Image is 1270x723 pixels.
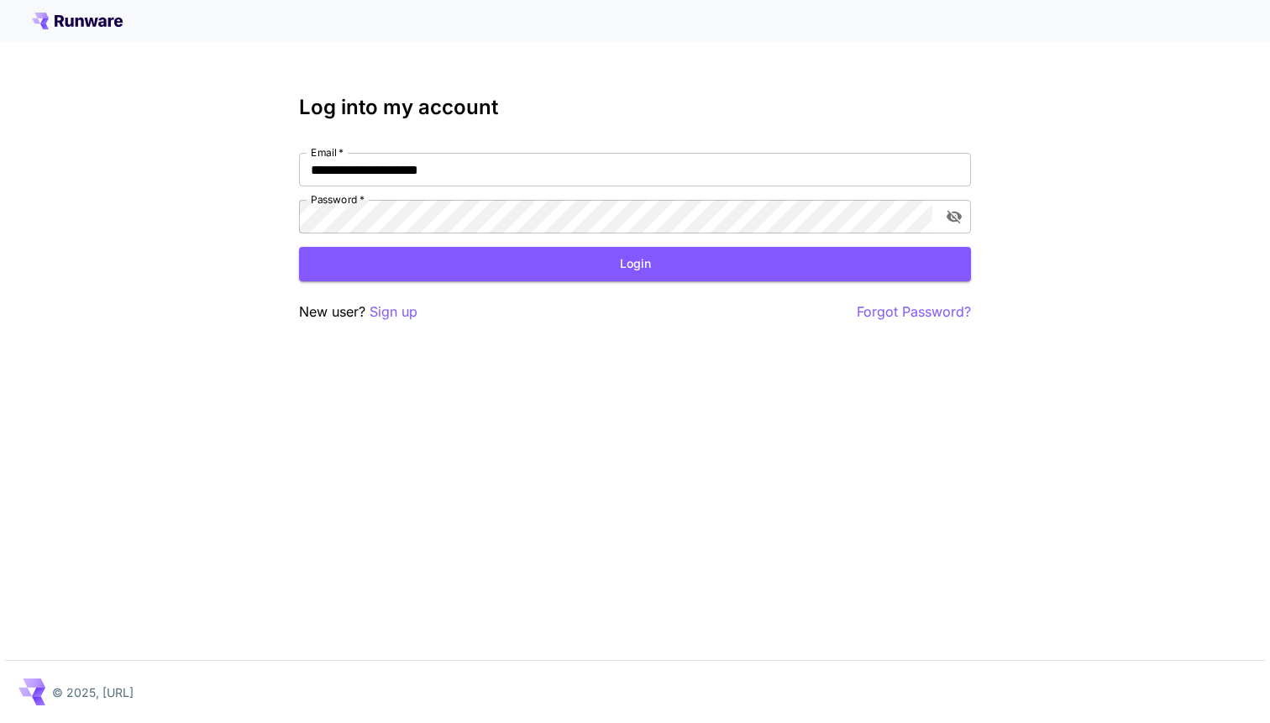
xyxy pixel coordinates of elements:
p: New user? [299,301,417,322]
h3: Log into my account [299,96,971,119]
button: Forgot Password? [857,301,971,322]
label: Email [311,145,344,160]
button: toggle password visibility [939,202,969,232]
label: Password [311,192,365,207]
p: © 2025, [URL] [52,684,134,701]
button: Login [299,247,971,281]
button: Sign up [370,301,417,322]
